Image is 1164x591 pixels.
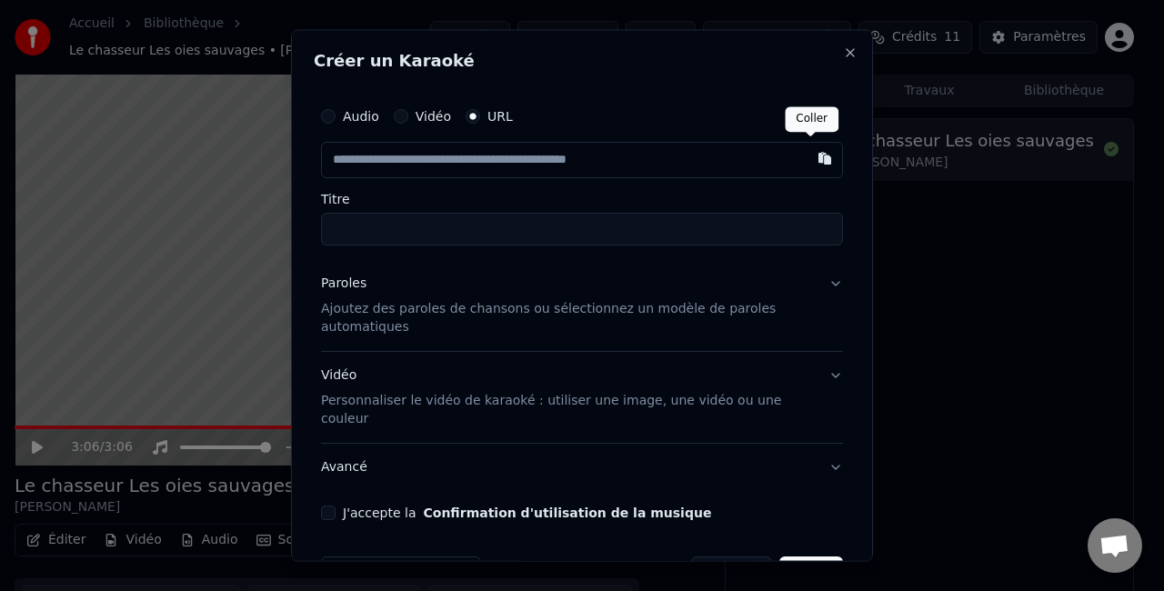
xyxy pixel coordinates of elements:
[785,106,838,132] div: Coller
[321,260,843,351] button: ParolesAjoutez des paroles de chansons ou sélectionnez un modèle de paroles automatiques
[779,556,843,588] button: Créer
[321,351,843,442] button: VidéoPersonnaliser le vidéo de karaoké : utiliser une image, une vidéo ou une couleur
[343,110,379,123] label: Audio
[321,299,814,336] p: Ajoutez des paroles de chansons ou sélectionnez un modèle de paroles automatiques
[314,53,850,69] h2: Créer un Karaoké
[423,506,711,518] button: J'accepte la
[321,275,366,293] div: Paroles
[321,366,814,427] div: Vidéo
[343,506,711,518] label: J'accepte la
[691,556,771,588] button: Annuler
[321,193,843,205] label: Titre
[321,443,843,490] button: Avancé
[416,110,451,123] label: Vidéo
[487,110,513,123] label: URL
[321,391,814,427] p: Personnaliser le vidéo de karaoké : utiliser une image, une vidéo ou une couleur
